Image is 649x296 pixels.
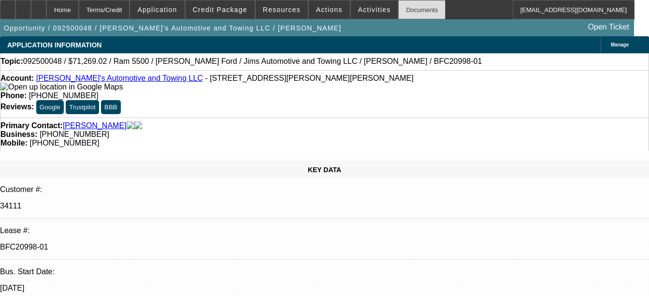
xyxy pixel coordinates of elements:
button: Actions [309,0,350,19]
a: [PERSON_NAME]'s Automotive and Towing LLC [36,74,203,82]
span: Activities [358,6,391,14]
a: Open Ticket [584,19,633,35]
button: Credit Package [186,0,255,19]
span: [PHONE_NUMBER] [29,91,99,100]
button: Application [130,0,184,19]
span: Credit Package [193,6,247,14]
strong: Topic: [0,57,23,66]
strong: Account: [0,74,34,82]
span: Actions [316,6,343,14]
span: - [STREET_ADDRESS][PERSON_NAME][PERSON_NAME] [205,74,413,82]
strong: Reviews: [0,103,34,111]
span: Manage [611,42,629,47]
button: Google [36,100,64,114]
a: [PERSON_NAME] [63,121,127,130]
span: [PHONE_NUMBER] [40,130,109,138]
strong: Primary Contact: [0,121,63,130]
strong: Business: [0,130,37,138]
button: BBB [101,100,121,114]
button: Resources [256,0,308,19]
button: Trustpilot [66,100,99,114]
span: Resources [263,6,301,14]
span: KEY DATA [308,166,341,174]
img: Open up location in Google Maps [0,83,123,91]
span: Application [137,6,177,14]
img: linkedin-icon.png [134,121,142,130]
span: 092500048 / $71,269.02 / Ram 5500 / [PERSON_NAME] Ford / Jims Automotive and Towing LLC / [PERSON... [23,57,482,66]
span: [PHONE_NUMBER] [29,139,99,147]
button: Activities [351,0,398,19]
a: View Google Maps [0,83,123,91]
strong: Mobile: [0,139,28,147]
strong: Phone: [0,91,27,100]
span: Opportunity / 092500048 / [PERSON_NAME]'s Automotive and Towing LLC / [PERSON_NAME] [4,24,341,32]
span: APPLICATION INFORMATION [7,41,101,49]
img: facebook-icon.png [127,121,134,130]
